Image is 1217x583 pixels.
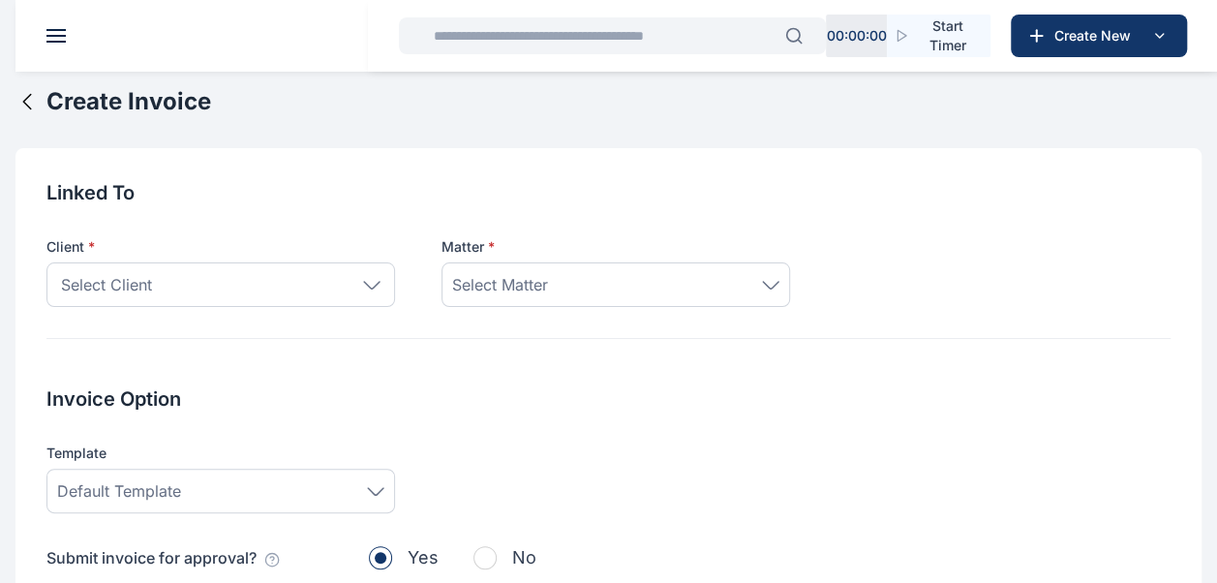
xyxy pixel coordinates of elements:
[441,237,495,257] span: Matter
[452,273,548,296] span: Select Matter
[512,544,536,571] span: No
[826,26,886,46] p: 00 : 00 : 00
[887,15,990,57] button: Start Timer
[46,237,395,257] p: Client
[57,479,181,503] span: Default Template
[921,16,975,55] span: Start Timer
[369,544,439,571] button: Yes
[473,544,536,571] button: No
[1011,15,1187,57] button: Create New
[408,544,439,571] span: Yes
[46,179,1171,206] h2: Linked To
[46,546,257,569] p: Submit invoice for approval?
[46,444,106,463] span: Template
[61,273,152,296] span: Select Client
[46,86,211,117] h2: Create Invoice
[46,385,1171,413] h2: Invoice Option
[1047,26,1147,46] span: Create New
[264,552,280,568] img: infoSign.6aabd026.svg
